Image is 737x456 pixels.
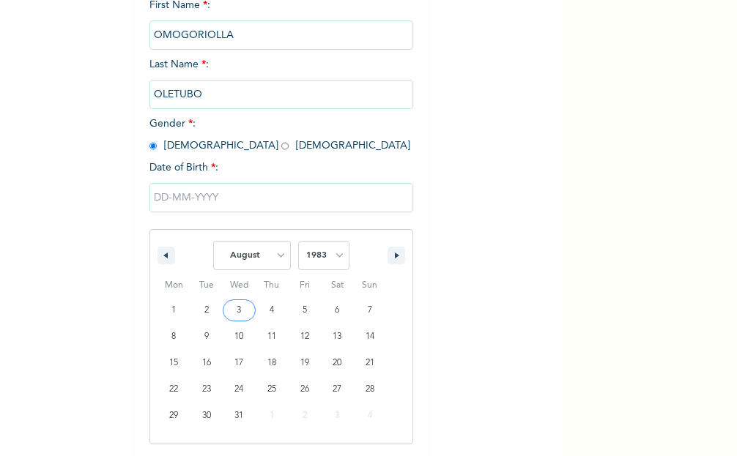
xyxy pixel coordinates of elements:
span: 12 [300,324,309,350]
span: 5 [303,297,307,324]
span: 3 [237,297,241,324]
button: 5 [288,297,321,324]
span: 6 [335,297,339,324]
span: Date of Birth : [149,160,218,176]
button: 16 [190,350,223,376]
button: 6 [321,297,354,324]
button: 21 [353,350,386,376]
span: 31 [234,403,243,429]
button: 15 [158,350,190,376]
span: Gender : [DEMOGRAPHIC_DATA] [DEMOGRAPHIC_DATA] [149,119,410,151]
button: 31 [223,403,256,429]
span: 10 [234,324,243,350]
span: 1 [171,297,176,324]
button: 18 [256,350,289,376]
span: Sat [321,274,354,297]
button: 25 [256,376,289,403]
span: Last Name : [149,59,413,100]
span: Tue [190,274,223,297]
span: 7 [368,297,372,324]
button: 24 [223,376,256,403]
span: Mon [158,274,190,297]
button: 27 [321,376,354,403]
input: Enter your last name [149,80,413,109]
span: 29 [169,403,178,429]
button: 30 [190,403,223,429]
button: 12 [288,324,321,350]
input: DD-MM-YYYY [149,183,413,212]
span: 21 [366,350,374,376]
button: 20 [321,350,354,376]
span: 18 [267,350,276,376]
span: Thu [256,274,289,297]
span: 26 [300,376,309,403]
span: 20 [333,350,341,376]
button: 19 [288,350,321,376]
span: 15 [169,350,178,376]
span: Wed [223,274,256,297]
span: 14 [366,324,374,350]
button: 9 [190,324,223,350]
span: Fri [288,274,321,297]
button: 10 [223,324,256,350]
span: 2 [204,297,209,324]
span: 22 [169,376,178,403]
button: 2 [190,297,223,324]
button: 28 [353,376,386,403]
span: 13 [333,324,341,350]
span: 19 [300,350,309,376]
button: 17 [223,350,256,376]
button: 29 [158,403,190,429]
button: 8 [158,324,190,350]
input: Enter your first name [149,20,413,50]
button: 13 [321,324,354,350]
button: 3 [223,297,256,324]
span: 24 [234,376,243,403]
span: 25 [267,376,276,403]
span: 30 [202,403,211,429]
button: 22 [158,376,190,403]
span: 27 [333,376,341,403]
span: 23 [202,376,211,403]
button: 26 [288,376,321,403]
span: Sun [353,274,386,297]
span: 16 [202,350,211,376]
span: 17 [234,350,243,376]
button: 14 [353,324,386,350]
button: 4 [256,297,289,324]
span: 28 [366,376,374,403]
button: 1 [158,297,190,324]
button: 11 [256,324,289,350]
span: 4 [270,297,274,324]
span: 9 [204,324,209,350]
button: 23 [190,376,223,403]
button: 7 [353,297,386,324]
span: 8 [171,324,176,350]
span: 11 [267,324,276,350]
